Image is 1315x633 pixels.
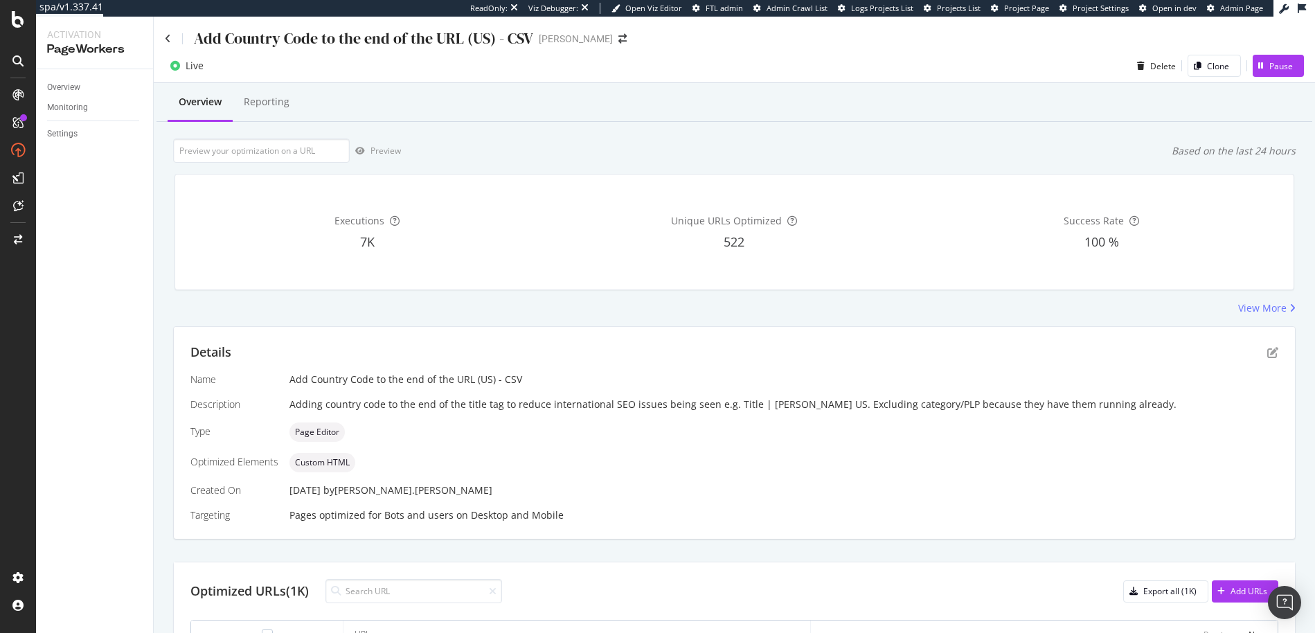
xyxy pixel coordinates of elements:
div: ReadOnly: [470,3,508,14]
div: Viz Debugger: [528,3,578,14]
input: Search URL [325,579,502,603]
button: Clone [1188,55,1241,77]
button: Pause [1253,55,1304,77]
a: Click to go back [165,34,171,44]
div: Monitoring [47,100,88,115]
span: Success Rate [1064,214,1124,227]
a: View More [1238,301,1296,315]
a: Settings [47,127,143,141]
span: Admin Page [1220,3,1263,13]
a: Logs Projects List [838,3,913,14]
div: neutral label [289,453,355,472]
div: Description [190,398,278,411]
a: FTL admin [692,3,743,14]
div: Pages optimized for on [289,508,1278,522]
button: Delete [1131,55,1176,77]
div: View More [1238,301,1287,315]
div: Bots and users [384,508,454,522]
div: PageWorkers [47,42,142,57]
a: Admin Page [1207,3,1263,14]
div: Based on the last 24 hours [1172,144,1296,158]
div: Add URLs [1231,585,1267,597]
span: Open in dev [1152,3,1197,13]
span: Admin Crawl List [767,3,828,13]
span: 100 % [1084,233,1119,250]
div: Targeting [190,508,278,522]
a: Projects List [924,3,981,14]
div: Optimized URLs (1K) [190,582,309,600]
a: Monitoring [47,100,143,115]
span: Custom HTML [295,458,350,467]
button: Preview [350,140,401,162]
div: Settings [47,127,78,141]
div: pen-to-square [1267,347,1278,358]
div: [PERSON_NAME] [539,32,613,46]
div: Overview [179,95,222,109]
button: Export all (1K) [1123,580,1208,603]
div: Adding country code to the end of the title tag to reduce international SEO issues being seen e.g... [289,398,1278,411]
span: Projects List [937,3,981,13]
a: Overview [47,80,143,95]
a: Project Settings [1059,3,1129,14]
span: Open Viz Editor [625,3,682,13]
div: Type [190,425,278,438]
div: Reporting [244,95,289,109]
div: Open Intercom Messenger [1268,586,1301,619]
div: Preview [370,145,401,157]
div: Clone [1207,60,1229,72]
span: Project Page [1004,3,1049,13]
button: Add URLs [1212,580,1278,603]
div: Name [190,373,278,386]
span: Unique URLs Optimized [671,214,782,227]
div: Add Country Code to the end of the URL (US) - CSV [289,373,1278,386]
span: FTL admin [706,3,743,13]
div: Live [186,59,204,73]
div: Delete [1150,60,1176,72]
div: Desktop and Mobile [471,508,564,522]
div: Optimized Elements [190,455,278,469]
span: Page Editor [295,428,339,436]
div: Activation [47,28,142,42]
div: Export all (1K) [1143,585,1197,597]
div: by [PERSON_NAME].[PERSON_NAME] [323,483,492,497]
div: [DATE] [289,483,1278,497]
a: Admin Crawl List [753,3,828,14]
input: Preview your optimization on a URL [173,139,350,163]
span: Executions [334,214,384,227]
div: Pause [1269,60,1293,72]
div: Created On [190,483,278,497]
a: Open Viz Editor [611,3,682,14]
a: Project Page [991,3,1049,14]
div: Details [190,344,231,362]
span: Project Settings [1073,3,1129,13]
div: Add Country Code to the end of the URL (US) - CSV [194,28,533,49]
a: Open in dev [1139,3,1197,14]
span: Logs Projects List [851,3,913,13]
div: arrow-right-arrow-left [618,34,627,44]
div: Overview [47,80,80,95]
span: 7K [360,233,375,250]
div: neutral label [289,422,345,442]
span: 522 [724,233,744,250]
